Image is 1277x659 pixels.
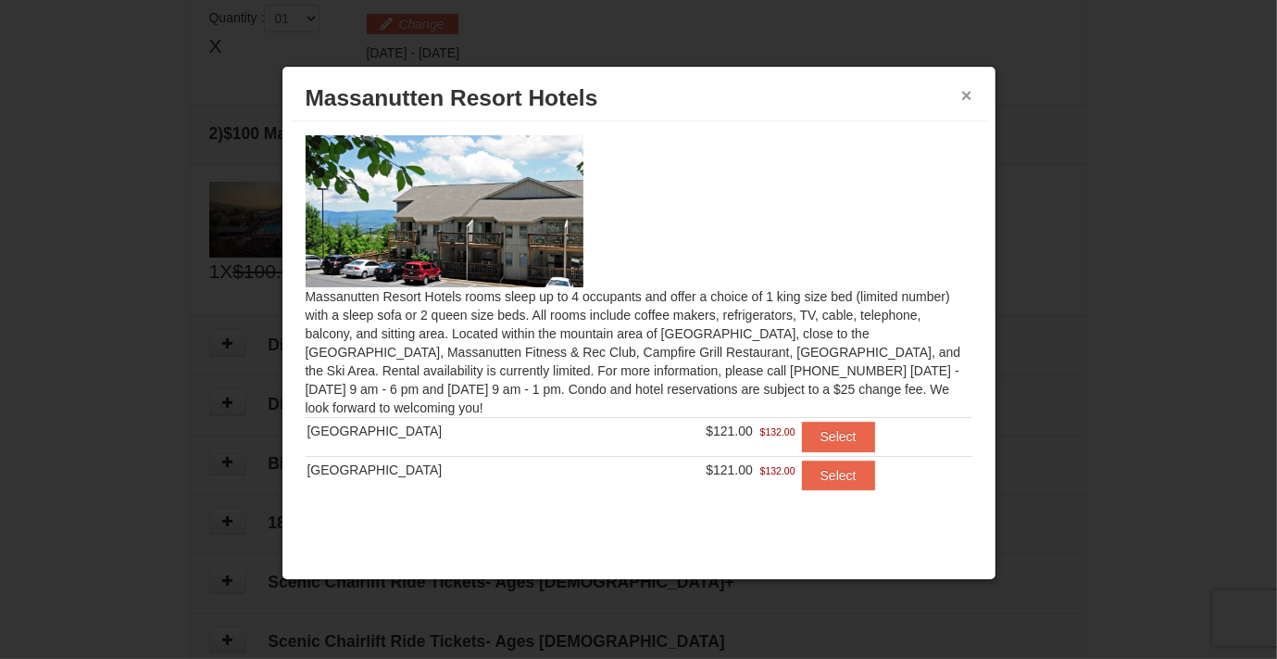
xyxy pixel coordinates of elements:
[802,461,875,490] button: Select
[802,422,875,451] button: Select
[306,85,598,110] span: Massanutten Resort Hotels
[307,422,598,440] div: [GEOGRAPHIC_DATA]
[706,424,753,438] span: $121.00
[760,462,795,480] span: $132.00
[760,423,795,441] span: $132.00
[292,121,986,520] div: Massanutten Resort Hotels rooms sleep up to 4 occupants and offer a choice of 1 king size bed (li...
[706,463,753,477] span: $121.00
[306,135,583,287] img: 19219026-1-e3b4ac8e.jpg
[307,461,598,479] div: [GEOGRAPHIC_DATA]
[961,86,972,105] button: ×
